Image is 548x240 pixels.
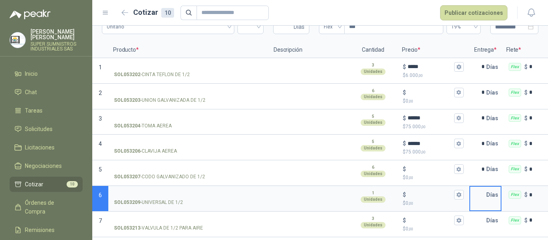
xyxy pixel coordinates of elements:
p: $ [524,216,528,225]
p: Entrega [469,42,501,58]
a: Licitaciones [10,140,83,155]
span: Licitaciones [25,143,55,152]
p: Cantidad [349,42,397,58]
span: 10 [67,181,78,188]
span: 0 [406,226,413,232]
span: Negociaciones [25,161,62,170]
span: 75.000 [406,124,426,129]
p: $ [524,114,528,123]
p: Días [486,161,501,177]
span: ,00 [408,175,413,180]
button: $$0,00 [454,216,464,225]
span: Órdenes de Compra [25,198,75,216]
button: $$0,00 [454,88,464,97]
span: ,00 [408,99,413,103]
span: ,00 [408,227,413,231]
p: $ [403,72,464,79]
span: Tareas [25,106,43,115]
a: Negociaciones [10,158,83,173]
span: 7 [99,218,102,224]
input: SOL053203-UNION GALVANIZADA DE 1/2 [114,90,263,96]
strong: SOL053202 [114,71,140,79]
span: Unitario [107,21,229,33]
strong: SOL053207 [114,173,140,181]
div: Flex [509,191,521,199]
a: Chat [10,85,83,100]
p: 5 [372,139,374,145]
img: Logo peakr [10,10,51,19]
input: SOL053202-CINTA TEFLON DE 1/2 [114,64,263,70]
p: Descripción [269,42,349,58]
div: Unidades [361,69,386,75]
span: ,00 [421,150,426,154]
strong: SOL053203 [114,97,140,104]
p: - CODO GALVANIZADO DE 1/2 [114,173,205,181]
p: 3 [372,62,374,69]
div: Unidades [361,222,386,228]
h2: Cotizar [133,7,174,18]
p: $ [524,190,528,199]
strong: SOL053204 [114,122,140,130]
p: Días [486,187,501,203]
span: 0 [406,175,413,180]
p: Producto [108,42,269,58]
div: Unidades [361,145,386,151]
div: Unidades [361,171,386,177]
div: Flex [509,114,521,122]
p: $ [524,165,528,173]
p: Precio [397,42,469,58]
div: Flex [509,140,521,148]
input: SOL053207-CODO GALVANIZADO DE 1/2 [114,166,263,172]
p: $ [403,174,464,182]
span: 19% [451,21,476,33]
button: $$0,00 [454,164,464,174]
span: Chat [25,88,37,97]
span: Días [294,20,304,34]
p: $ [524,63,528,71]
p: 6 [372,164,374,171]
p: SUPER SUMNISTROS INDUSTRIALES SAS [30,42,83,51]
button: $$75.000,00 [454,113,464,123]
img: Company Logo [10,32,25,48]
div: Unidades [361,119,386,126]
strong: SOL053209 [114,199,140,206]
div: Unidades [361,94,386,100]
input: SOL053209-UNIVERSAL DE 1/2 [114,192,263,198]
button: $$75.000,00 [454,139,464,148]
p: $ [403,165,406,173]
div: 10 [161,8,174,18]
p: $ [403,97,464,105]
span: 4 [99,141,102,147]
p: Días [486,110,501,126]
p: $ [403,123,464,131]
span: ,00 [408,201,413,206]
a: Solicitudes [10,121,83,137]
span: 3 [99,115,102,122]
input: SOL053213-VALVULA DE 1/2 PARA AIRE [114,218,263,224]
input: $$0,00 [408,192,453,198]
p: $ [403,139,406,148]
input: SOL053204-TOMA AEREA [114,115,263,121]
a: Remisiones [10,222,83,238]
div: Flex [509,63,521,71]
strong: SOL053206 [114,147,140,155]
p: - UNION GALVANIZADA DE 1/2 [114,97,205,104]
p: [PERSON_NAME] [PERSON_NAME] [30,29,83,40]
p: $ [403,148,464,156]
input: $$0,00 [408,166,453,172]
p: $ [403,88,406,97]
p: $ [403,63,406,71]
p: $ [524,139,528,148]
p: - UNIVERSAL DE 1/2 [114,199,183,206]
span: 2 [99,90,102,96]
span: ,00 [421,125,426,129]
span: Solicitudes [25,125,53,133]
div: Flex [509,89,521,97]
p: Días [486,59,501,75]
span: 6.000 [406,73,423,78]
span: 1 [99,64,102,71]
input: SOL053206-CLAVIJA AEREA [114,141,263,147]
p: $ [403,200,464,207]
p: 1 [372,190,374,196]
span: 6 [99,192,102,198]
